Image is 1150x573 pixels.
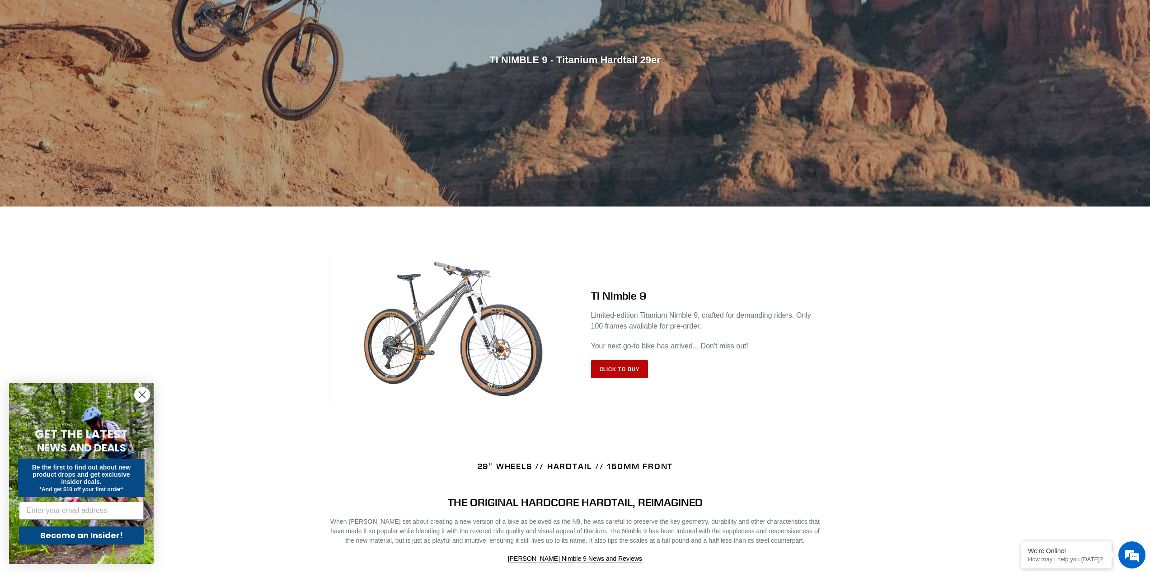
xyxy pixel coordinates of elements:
span: NEWS AND DEALS [37,441,126,455]
textarea: Type your message and hit 'Enter' [5,247,172,278]
h4: THE ORIGINAL HARDCORE HARDTAIL, REIMAGINED [329,496,821,509]
span: Be the first to find out about new product drops and get exclusive insider deals. [32,464,131,485]
span: TI NIMBLE 9 - Titanium Hardtail 29er [489,54,661,65]
p: How may I help you today? [1028,556,1105,563]
p: Limited-edition Titanium Nimble 9, crafted for demanding riders. Only 100 frames available for pr... [591,310,821,332]
span: *And get $10 off your first order* [39,486,123,493]
p: When [PERSON_NAME] set about creating a new version of a bike as beloved as the N9, he was carefu... [329,517,821,545]
a: [PERSON_NAME] Nimble 9 News and Reviews [508,555,642,563]
button: Become an Insider! [19,526,144,545]
span: We're online! [52,114,125,205]
span: GET THE LATEST [35,426,128,442]
a: Click to Buy: TI NIMBLE 9 [591,360,648,378]
input: Enter your email address [19,502,144,520]
div: Chat with us now [61,51,165,62]
div: Navigation go back [10,50,23,63]
button: Close dialog [134,387,150,403]
div: We're Online! [1028,547,1105,554]
div: Minimize live chat window [148,5,170,26]
p: Your next go-to bike has arrived... Don't miss out! [591,341,821,352]
h4: 29" WHEELS // HARDTAIL // 150MM FRONT [329,461,821,471]
img: d_696896380_company_1647369064580_696896380 [29,45,52,68]
h2: Ti Nimble 9 [591,289,821,302]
